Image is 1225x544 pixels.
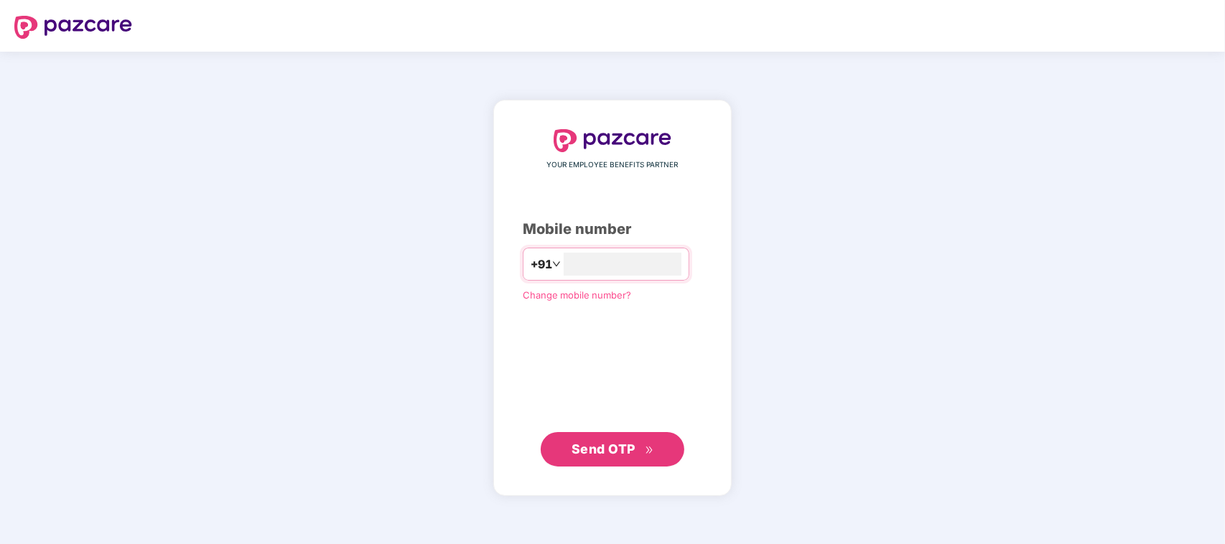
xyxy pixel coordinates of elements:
[554,129,671,152] img: logo
[552,260,561,268] span: down
[531,255,552,273] span: +91
[572,441,635,456] span: Send OTP
[645,446,654,455] span: double-right
[547,159,679,171] span: YOUR EMPLOYEE BENEFITS PARTNER
[523,289,631,301] a: Change mobile number?
[523,218,702,240] div: Mobile number
[14,16,132,39] img: logo
[541,432,684,466] button: Send OTPdouble-right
